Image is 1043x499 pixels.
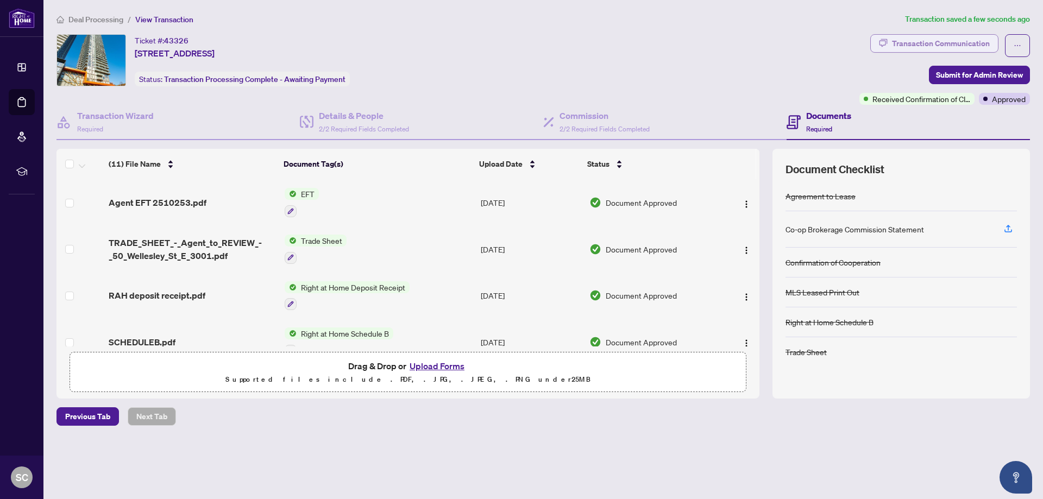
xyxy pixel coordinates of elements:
button: Transaction Communication [870,34,998,53]
img: logo [9,8,35,28]
span: home [56,16,64,23]
button: Logo [738,194,755,211]
p: Supported files include .PDF, .JPG, .JPEG, .PNG under 25 MB [77,373,739,386]
span: [STREET_ADDRESS] [135,47,215,60]
li: / [128,13,131,26]
span: Drag & Drop orUpload FormsSupported files include .PDF, .JPG, .JPEG, .PNG under25MB [70,352,746,393]
span: Submit for Admin Review [936,66,1023,84]
div: Right at Home Schedule B [786,316,874,328]
span: Right at Home Schedule B [297,327,393,339]
button: Logo [738,241,755,258]
span: Upload Date [479,158,523,170]
span: ellipsis [1014,42,1021,49]
button: Status IconEFT [285,188,319,217]
img: Status Icon [285,188,297,200]
img: Logo [742,293,751,301]
button: Upload Forms [406,359,468,373]
td: [DATE] [476,226,585,273]
span: Trade Sheet [297,235,347,247]
button: Logo [738,287,755,304]
div: Co-op Brokerage Commission Statement [786,223,924,235]
img: Document Status [589,197,601,209]
th: (11) File Name [104,149,279,179]
th: Status [583,149,718,179]
span: Approved [992,93,1026,105]
span: TRADE_SHEET_-_Agent_to_REVIEW_-_50_Wellesley_St_E_3001.pdf [109,236,275,262]
span: 43326 [164,36,189,46]
button: Status IconRight at Home Schedule B [285,327,393,357]
h4: Commission [560,109,650,122]
span: Document Approved [606,197,677,209]
button: Status IconTrade Sheet [285,235,347,264]
div: Agreement to Lease [786,190,856,202]
img: Document Status [589,243,601,255]
span: SC [16,470,28,485]
div: Trade Sheet [786,346,827,358]
button: Next Tab [128,407,176,426]
h4: Documents [806,109,851,122]
img: Logo [742,339,751,348]
div: Ticket #: [135,34,189,47]
span: Document Approved [606,336,677,348]
span: Document Checklist [786,162,884,177]
span: SCHEDULEB.pdf [109,336,175,349]
img: Status Icon [285,235,297,247]
td: [DATE] [476,179,585,226]
span: Document Approved [606,289,677,301]
span: RAH deposit receipt.pdf [109,289,205,302]
span: Right at Home Deposit Receipt [297,281,410,293]
span: Required [806,125,832,133]
span: Required [77,125,103,133]
button: Previous Tab [56,407,119,426]
img: IMG-C12258303_1.jpg [57,35,125,86]
button: Logo [738,333,755,351]
span: Agent EFT 2510253.pdf [109,196,206,209]
span: Previous Tab [65,408,110,425]
span: EFT [297,188,319,200]
div: Status: [135,72,350,86]
img: Status Icon [285,281,297,293]
img: Logo [742,200,751,209]
span: Deal Processing [68,15,123,24]
span: 2/2 Required Fields Completed [319,125,409,133]
article: Transaction saved a few seconds ago [905,13,1030,26]
span: Transaction Processing Complete - Awaiting Payment [164,74,345,84]
span: Received Confirmation of Closing [872,93,970,105]
img: Status Icon [285,327,297,339]
button: Submit for Admin Review [929,66,1030,84]
img: Document Status [589,336,601,348]
div: Transaction Communication [892,35,990,52]
div: Confirmation of Cooperation [786,256,881,268]
td: [DATE] [476,319,585,365]
span: (11) File Name [109,158,161,170]
div: MLS Leased Print Out [786,286,859,298]
span: Status [587,158,610,170]
th: Document Tag(s) [279,149,475,179]
span: 2/2 Required Fields Completed [560,125,650,133]
img: Logo [742,246,751,255]
th: Upload Date [475,149,583,179]
button: Status IconRight at Home Deposit Receipt [285,281,410,311]
img: Document Status [589,289,601,301]
span: View Transaction [135,15,193,24]
td: [DATE] [476,273,585,319]
button: Open asap [1000,461,1032,494]
span: Drag & Drop or [348,359,468,373]
span: Document Approved [606,243,677,255]
h4: Details & People [319,109,409,122]
h4: Transaction Wizard [77,109,154,122]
